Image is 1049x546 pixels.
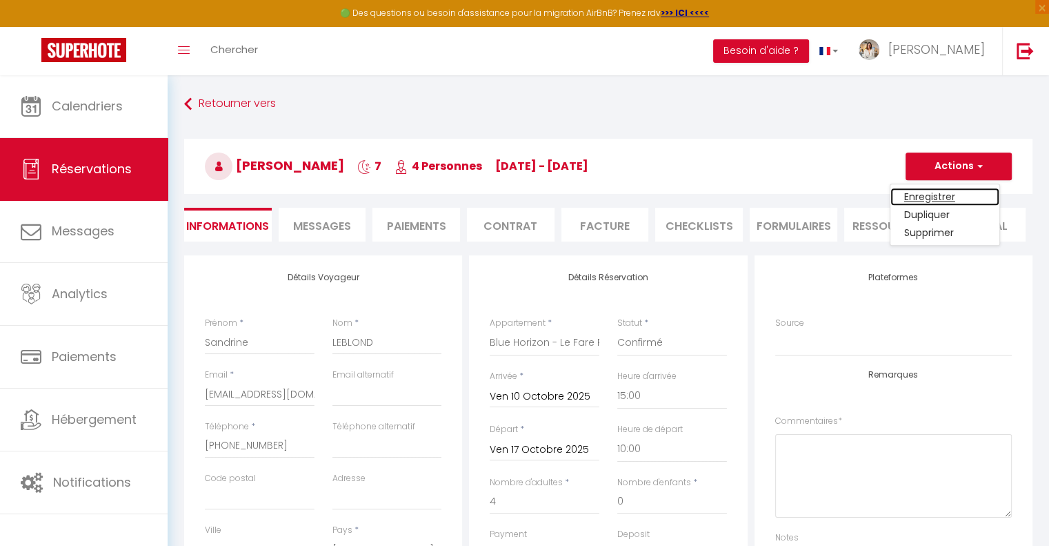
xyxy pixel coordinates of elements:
[332,472,366,485] label: Adresse
[906,153,1012,180] button: Actions
[775,415,842,428] label: Commentaires
[52,222,114,240] span: Messages
[52,97,123,115] span: Calendriers
[293,218,351,234] span: Messages
[467,208,555,242] li: Contrat
[53,474,131,491] span: Notifications
[617,423,683,436] label: Heure de départ
[844,208,932,242] li: Ressources
[52,160,132,177] span: Réservations
[859,39,879,60] img: ...
[205,369,228,382] label: Email
[490,370,517,383] label: Arrivée
[205,472,256,485] label: Code postal
[52,285,108,302] span: Analytics
[561,208,649,242] li: Facture
[490,273,726,282] h4: Détails Réservation
[184,92,1032,117] a: Retourner vers
[490,317,546,330] label: Appartement
[332,317,352,330] label: Nom
[332,420,415,433] label: Téléphone alternatif
[655,208,743,242] li: CHECKLISTS
[775,317,804,330] label: Source
[205,317,237,330] label: Prénom
[41,38,126,62] img: Super Booking
[617,370,677,383] label: Heure d'arrivée
[205,420,249,433] label: Téléphone
[890,224,999,242] a: Supprimer
[495,158,588,174] span: [DATE] - [DATE]
[775,370,1012,380] h4: Remarques
[713,39,809,63] button: Besoin d'aide ?
[490,423,518,436] label: Départ
[394,158,482,174] span: 4 Personnes
[750,208,837,242] li: FORMULAIRES
[184,208,272,242] li: Informations
[775,273,1012,282] h4: Plateformes
[890,206,999,224] a: Dupliquer
[617,317,642,330] label: Statut
[205,524,221,537] label: Ville
[332,524,352,537] label: Pays
[890,188,999,206] a: Enregistrer
[52,348,117,365] span: Paiements
[200,27,268,75] a: Chercher
[848,27,1002,75] a: ... [PERSON_NAME]
[617,476,691,489] label: Nombre d'enfants
[661,7,709,19] a: >>> ICI <<<<
[205,157,344,174] span: [PERSON_NAME]
[617,528,650,541] label: Deposit
[52,411,137,428] span: Hébergement
[888,41,985,58] span: [PERSON_NAME]
[372,208,460,242] li: Paiements
[775,532,799,545] label: Notes
[1017,42,1034,59] img: logout
[490,476,563,489] label: Nombre d'adultes
[205,273,441,282] h4: Détails Voyageur
[332,369,394,382] label: Email alternatif
[210,42,258,57] span: Chercher
[490,528,527,541] label: Payment
[357,158,381,174] span: 7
